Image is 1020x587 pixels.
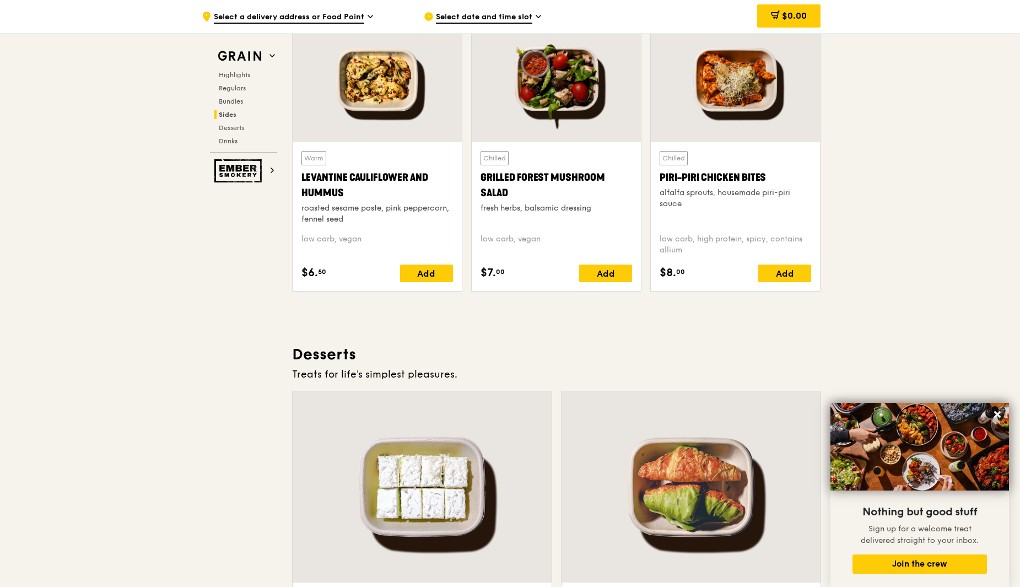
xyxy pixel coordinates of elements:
span: $0.00 [782,10,807,21]
div: alfalfa sprouts, housemade piri-piri sauce [660,187,811,209]
span: Regulars [219,84,246,92]
div: Treats for life's simplest pleasures. [292,367,821,382]
div: Add [758,265,811,282]
div: roasted sesame paste, pink peppercorn, fennel seed [301,203,453,225]
span: Nothing but good stuff [862,505,977,519]
span: $6. [301,265,318,281]
div: Levantine Cauliflower and Hummus [301,170,453,201]
div: Piri-piri Chicken Bites [660,170,811,185]
span: $8. [660,265,676,281]
div: low carb, vegan [481,234,632,256]
h3: Desserts [292,344,821,364]
span: 00 [496,267,505,276]
span: Sides [219,111,236,119]
span: 00 [676,267,685,276]
span: 50 [318,267,326,276]
span: Select date and time slot [436,12,532,24]
div: Grilled Forest Mushroom Salad [481,170,632,201]
span: Desserts [219,124,244,132]
div: low carb, vegan [301,234,453,256]
span: $7. [481,265,496,281]
div: Chilled [660,151,688,165]
img: DSC07876-Edit02-Large.jpeg [830,403,1009,491]
button: Close [989,406,1006,423]
span: Highlights [219,71,250,79]
button: Join the crew [852,554,987,574]
div: Add [400,265,453,282]
div: Chilled [481,151,509,165]
span: Drinks [219,137,238,145]
img: Ember Smokery web logo [214,159,265,182]
span: Sign up for a welcome treat delivered straight to your inbox. [861,524,979,545]
div: low carb, high protein, spicy, contains allium [660,234,811,256]
img: Grain web logo [214,46,265,66]
div: Warm [301,151,326,165]
span: Bundles [219,98,243,105]
div: fresh herbs, balsamic dressing [481,203,632,214]
div: Add [579,265,632,282]
span: Select a delivery address or Food Point [214,12,364,24]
